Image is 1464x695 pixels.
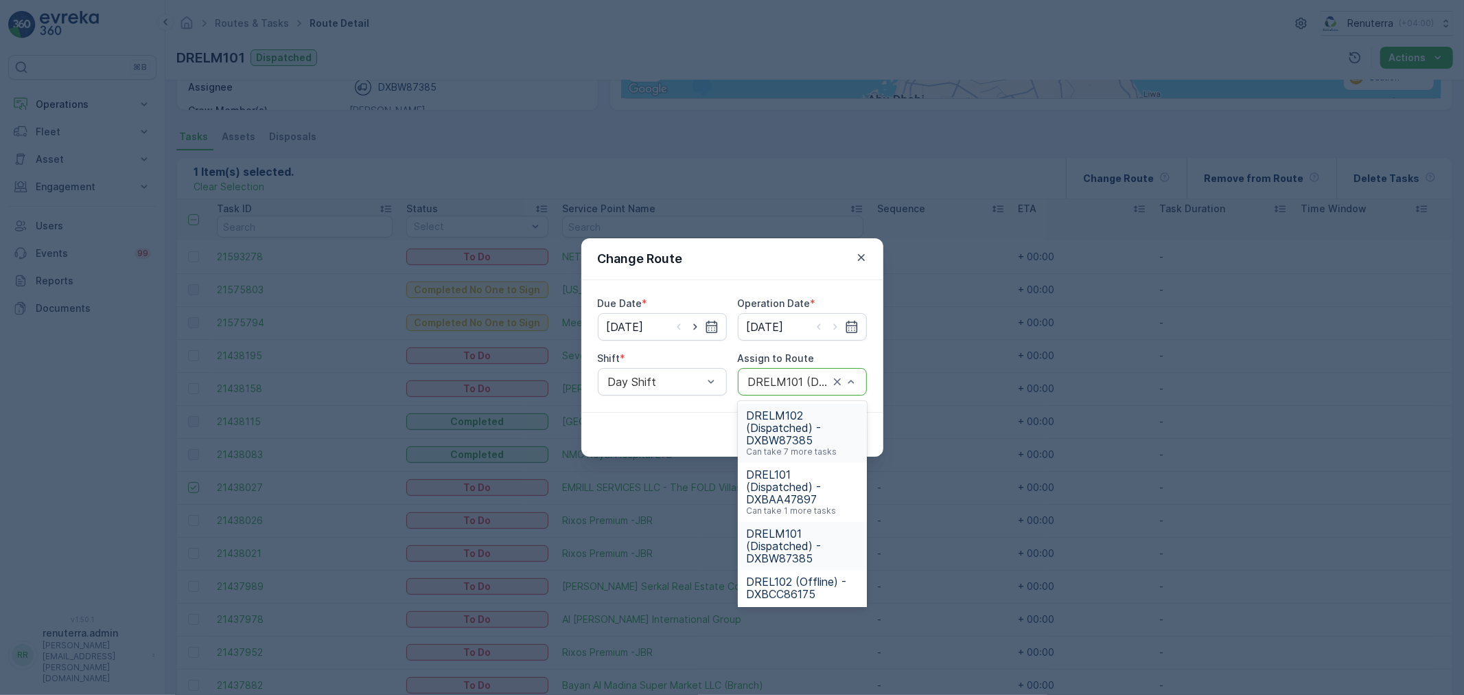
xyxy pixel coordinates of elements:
label: Assign to Route [738,352,815,364]
span: DREL101 (Dispatched) - DXBAA47897 [746,468,859,505]
span: DREL102 (Offline) - DXBCC86175 [746,576,859,600]
label: Due Date [598,297,642,309]
span: DRELM101 (Dispatched) - DXBW87385 [746,527,859,565]
p: Can take 1 more tasks [746,505,836,516]
span: DRELM102 (Dispatched) - DXBW87385 [746,409,859,446]
p: Change Route [598,249,683,269]
label: Operation Date [738,297,811,309]
p: Can take 7 more tasks [746,446,837,457]
label: Shift [598,352,620,364]
input: dd/mm/yyyy [738,313,867,341]
input: dd/mm/yyyy [598,313,727,341]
